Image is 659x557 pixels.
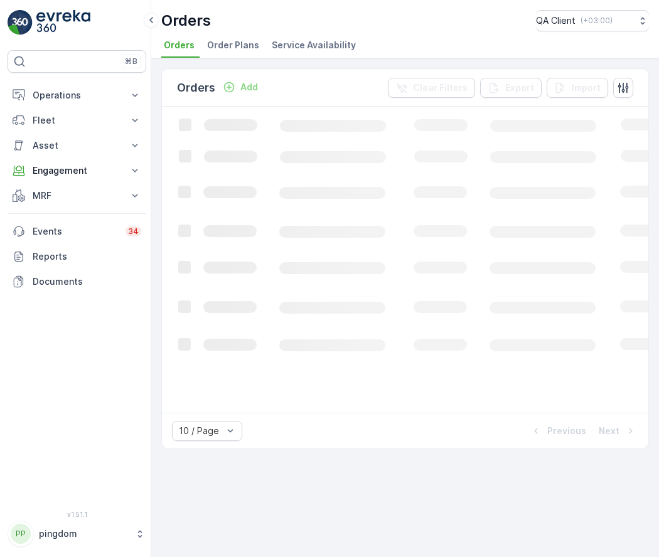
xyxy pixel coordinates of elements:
[8,183,146,208] button: MRF
[33,250,141,263] p: Reports
[33,275,141,288] p: Documents
[599,425,619,437] p: Next
[11,524,31,544] div: PP
[8,521,146,547] button: PPpingdom
[8,511,146,518] span: v 1.51.1
[536,14,576,27] p: QA Client
[33,164,121,177] p: Engagement
[536,10,649,31] button: QA Client(+03:00)
[33,89,121,102] p: Operations
[240,81,258,93] p: Add
[218,80,263,95] button: Add
[33,139,121,152] p: Asset
[572,82,601,94] p: Import
[505,82,534,94] p: Export
[388,78,475,98] button: Clear Filters
[8,269,146,294] a: Documents
[547,78,608,98] button: Import
[528,423,587,438] button: Previous
[581,16,613,26] p: ( +03:00 )
[33,225,118,238] p: Events
[8,108,146,133] button: Fleet
[207,39,259,51] span: Order Plans
[36,10,90,35] img: logo_light-DOdMpM7g.png
[125,56,137,66] p: ⌘B
[413,82,468,94] p: Clear Filters
[39,528,129,540] p: pingdom
[8,83,146,108] button: Operations
[597,423,638,438] button: Next
[8,133,146,158] button: Asset
[480,78,542,98] button: Export
[164,39,195,51] span: Orders
[8,219,146,244] a: Events34
[8,10,33,35] img: logo
[161,11,211,31] p: Orders
[177,79,215,97] p: Orders
[8,244,146,269] a: Reports
[128,226,139,236] p: 34
[33,189,121,202] p: MRF
[8,158,146,183] button: Engagement
[547,425,586,437] p: Previous
[272,39,356,51] span: Service Availability
[33,114,121,127] p: Fleet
